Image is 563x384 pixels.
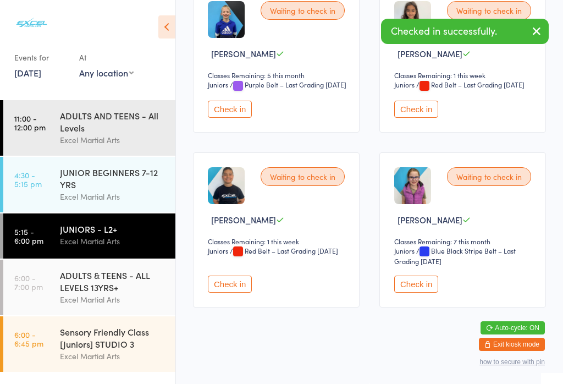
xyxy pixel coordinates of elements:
[394,246,516,266] span: / Blue Black Stripe Belt – Last Grading [DATE]
[479,338,545,351] button: Exit kiosk mode
[60,223,166,235] div: JUNIORS - L2+
[394,1,431,38] img: image1657361013.png
[208,167,245,204] img: image1657361040.png
[398,214,462,226] span: [PERSON_NAME]
[3,157,175,212] a: 4:30 -5:15 pmJUNIOR BEGINNERS 7-12 YRSExcel Martial Arts
[394,101,438,118] button: Check in
[60,235,166,248] div: Excel Martial Arts
[14,48,68,67] div: Events for
[481,321,545,334] button: Auto-cycle: ON
[208,101,252,118] button: Check in
[261,1,345,20] div: Waiting to check in
[394,70,534,80] div: Classes Remaining: 1 this week
[416,80,525,89] span: / Red Belt – Last Grading [DATE]
[394,276,438,293] button: Check in
[60,269,166,293] div: ADULTS & TEENS - ALL LEVELS 13YRS+
[208,276,252,293] button: Check in
[60,326,166,350] div: Sensory Friendly Class [Juniors] STUDIO 3
[447,1,531,20] div: Waiting to check in
[394,246,415,255] div: Juniors
[60,293,166,306] div: Excel Martial Arts
[447,167,531,186] div: Waiting to check in
[394,237,534,246] div: Classes Remaining: 7 this month
[14,227,43,245] time: 5:15 - 6:00 pm
[60,350,166,363] div: Excel Martial Arts
[211,214,276,226] span: [PERSON_NAME]
[3,213,175,259] a: 5:15 -6:00 pmJUNIORS - L2+Excel Martial Arts
[230,246,338,255] span: / Red Belt – Last Grading [DATE]
[11,8,52,37] img: Excel Martial Arts
[261,167,345,186] div: Waiting to check in
[208,70,348,80] div: Classes Remaining: 5 this month
[398,48,462,59] span: [PERSON_NAME]
[3,100,175,156] a: 11:00 -12:00 pmADULTS AND TEENS - All LevelsExcel Martial Arts
[14,171,42,188] time: 4:30 - 5:15 pm
[60,166,166,190] div: JUNIOR BEGINNERS 7-12 YRS
[60,109,166,134] div: ADULTS AND TEENS - All Levels
[14,273,43,291] time: 6:00 - 7:00 pm
[14,330,43,348] time: 6:00 - 6:45 pm
[479,358,545,366] button: how to secure with pin
[14,114,46,131] time: 11:00 - 12:00 pm
[394,167,431,204] img: image1689704982.png
[60,190,166,203] div: Excel Martial Arts
[60,134,166,146] div: Excel Martial Arts
[79,48,134,67] div: At
[208,1,245,38] img: image1708360931.png
[394,80,415,89] div: Juniors
[3,316,175,372] a: 6:00 -6:45 pmSensory Friendly Class [Juniors] STUDIO 3Excel Martial Arts
[208,80,228,89] div: Juniors
[211,48,276,59] span: [PERSON_NAME]
[14,67,41,79] a: [DATE]
[208,237,348,246] div: Classes Remaining: 1 this week
[208,246,228,255] div: Juniors
[79,67,134,79] div: Any location
[3,260,175,315] a: 6:00 -7:00 pmADULTS & TEENS - ALL LEVELS 13YRS+Excel Martial Arts
[230,80,346,89] span: / Purple Belt – Last Grading [DATE]
[381,19,549,44] div: Checked in successfully.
